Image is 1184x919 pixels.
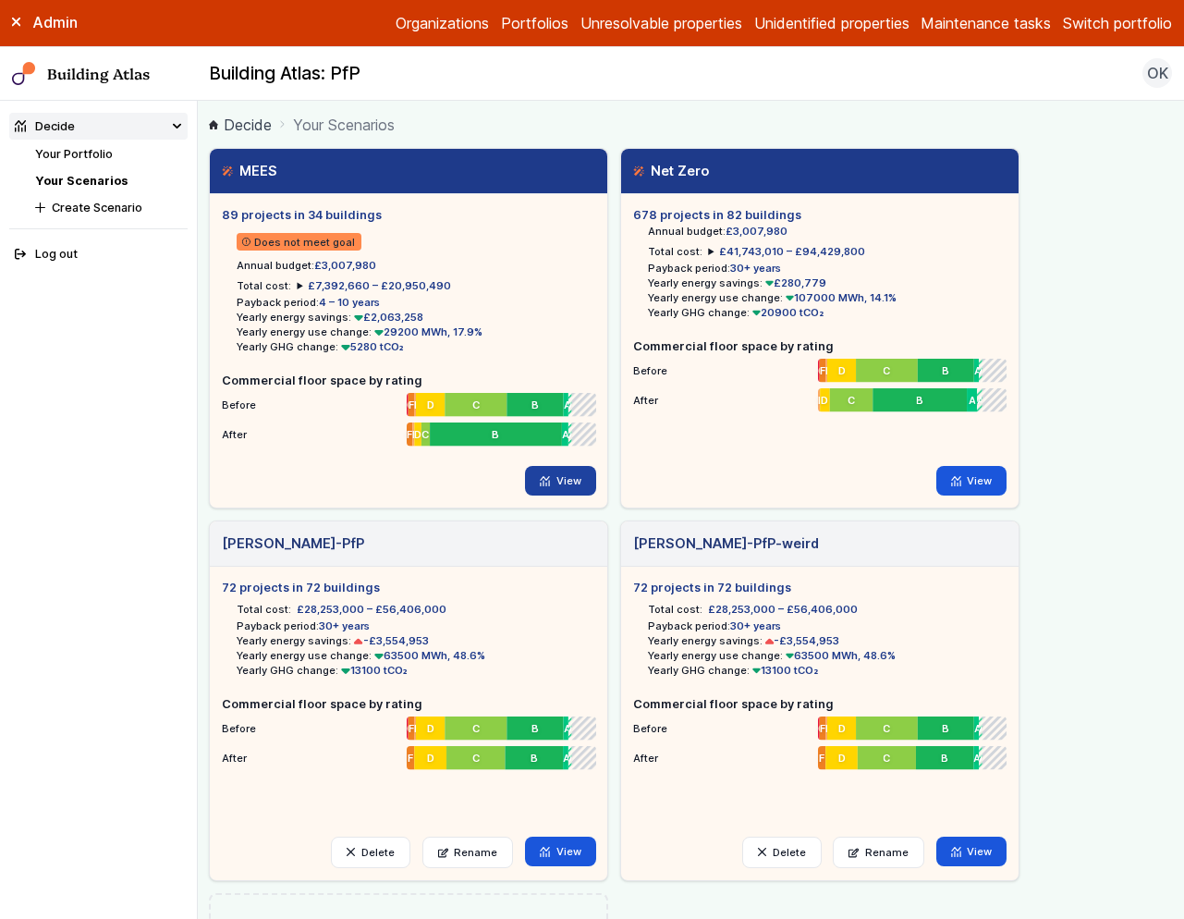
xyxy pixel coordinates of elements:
[750,306,824,319] span: 20900 tCO₂
[9,113,188,140] summary: Decide
[222,713,595,737] li: Before
[633,695,1007,713] h5: Commercial floor space by rating
[222,419,595,443] li: After
[222,372,595,389] h5: Commercial floor space by rating
[979,751,983,766] span: A+
[237,619,595,633] li: Payback period:
[338,340,404,353] span: 5280 tCO₂
[825,721,827,736] span: E
[237,310,595,325] li: Yearly energy savings:
[942,721,949,736] span: B
[837,751,845,766] span: D
[531,721,539,736] span: B
[471,398,479,412] span: C
[648,290,1007,305] li: Yearly energy use change:
[719,245,865,258] span: £41,743,010 – £94,429,800
[237,278,291,293] h6: Total cost:
[297,278,451,293] summary: £7,392,660 – £20,950,490
[412,427,414,442] span: E
[338,664,408,677] span: 13100 tCO₂
[30,194,188,221] button: Create Scenario
[414,398,416,412] span: E
[237,339,595,354] li: Yearly GHG change:
[818,363,820,378] span: G
[331,837,410,868] button: Delete
[308,279,451,292] span: £7,392,660 – £20,950,490
[973,751,979,766] span: A
[848,393,855,408] span: C
[530,751,537,766] span: B
[883,751,890,766] span: C
[633,161,709,181] h3: Net Zero
[648,224,1007,239] li: Annual budget:
[237,602,291,617] h6: Total cost:
[942,363,949,378] span: B
[974,721,979,736] span: A
[409,398,414,412] span: F
[209,114,272,136] a: Decide
[818,721,820,736] span: G
[222,206,595,224] h5: 89 projects in 34 buildings
[422,837,514,868] a: Rename
[372,649,485,662] span: 63500 MWh, 48.6%
[319,619,370,632] span: 30+ years
[426,398,433,412] span: D
[293,114,395,136] span: Your Scenarios
[568,721,571,736] span: A+
[1063,12,1172,34] button: Switch portfolio
[9,241,188,268] button: Log out
[825,363,827,378] span: E
[818,393,820,408] span: E
[35,174,128,188] a: Your Scenarios
[471,721,479,736] span: C
[407,721,409,736] span: G
[426,751,433,766] span: D
[525,466,596,496] a: View
[1147,62,1168,84] span: OK
[648,261,1007,276] li: Payback period:
[883,363,890,378] span: C
[222,161,277,181] h3: MEES
[648,633,1007,648] li: Yearly energy savings:
[783,291,897,304] span: 107000 MWh, 14.1%
[580,12,742,34] a: Unresolvable properties
[977,393,983,408] span: A+
[222,389,595,413] li: Before
[409,721,414,736] span: F
[648,663,1007,678] li: Yearly GHG change:
[648,619,1007,633] li: Payback period:
[351,634,429,647] span: -£3,554,953
[648,305,1007,320] li: Yearly GHG change:
[708,602,858,617] span: £28,253,000 – £56,406,000
[12,62,36,86] img: main-0bbd2752.svg
[921,12,1051,34] a: Maintenance tasks
[648,648,1007,663] li: Yearly energy use change:
[819,363,824,378] span: F
[941,751,948,766] span: B
[222,695,595,713] h5: Commercial floor space by rating
[561,427,568,442] span: A
[754,12,909,34] a: Unidentified properties
[883,721,890,736] span: C
[492,427,499,442] span: B
[726,225,787,238] span: £3,007,980
[568,427,571,442] span: A+
[314,259,376,272] span: £3,007,980
[237,325,595,339] li: Yearly energy use change:
[633,579,1007,596] h5: 72 projects in 72 buildings
[414,427,421,442] span: D
[501,12,568,34] a: Portfolios
[237,295,595,310] li: Payback period:
[936,466,1007,496] a: View
[833,837,924,868] a: Rename
[633,713,1007,737] li: Before
[633,533,819,554] h3: [PERSON_NAME]-PfP-weird
[648,244,702,259] h6: Total cost:
[421,427,429,442] span: C
[819,751,824,766] span: F
[648,602,702,617] h6: Total cost:
[563,721,568,736] span: A
[426,721,433,736] span: D
[648,276,1007,290] li: Yearly energy savings:
[525,837,596,866] a: View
